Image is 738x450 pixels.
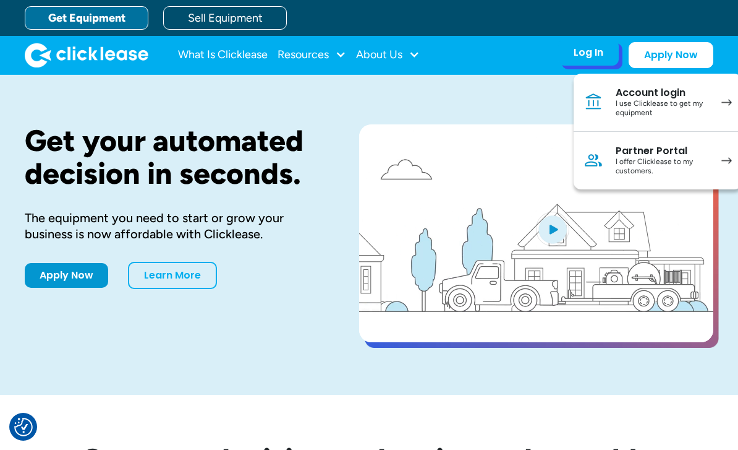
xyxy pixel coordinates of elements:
div: Account login [616,87,709,99]
div: I use Clicklease to get my equipment [616,99,709,118]
a: open lightbox [359,124,713,342]
div: About Us [356,43,420,67]
h1: Get your automated decision in seconds. [25,124,320,190]
img: Person icon [583,150,603,170]
a: Sell Equipment [163,6,287,30]
a: Apply Now [629,42,713,68]
a: Apply Now [25,263,108,288]
a: Learn More [128,262,217,289]
img: Clicklease logo [25,43,148,67]
img: Bank icon [583,92,603,112]
div: Log In [574,46,603,59]
a: Get Equipment [25,6,148,30]
button: Consent Preferences [14,418,33,436]
div: Resources [278,43,346,67]
img: Revisit consent button [14,418,33,436]
a: home [25,43,148,67]
img: arrow [721,99,732,106]
div: The equipment you need to start or grow your business is now affordable with Clicklease. [25,210,320,242]
a: What Is Clicklease [178,43,268,67]
div: Partner Portal [616,145,709,157]
div: I offer Clicklease to my customers. [616,157,709,176]
img: arrow [721,157,732,164]
img: Blue play button logo on a light blue circular background [536,212,569,246]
